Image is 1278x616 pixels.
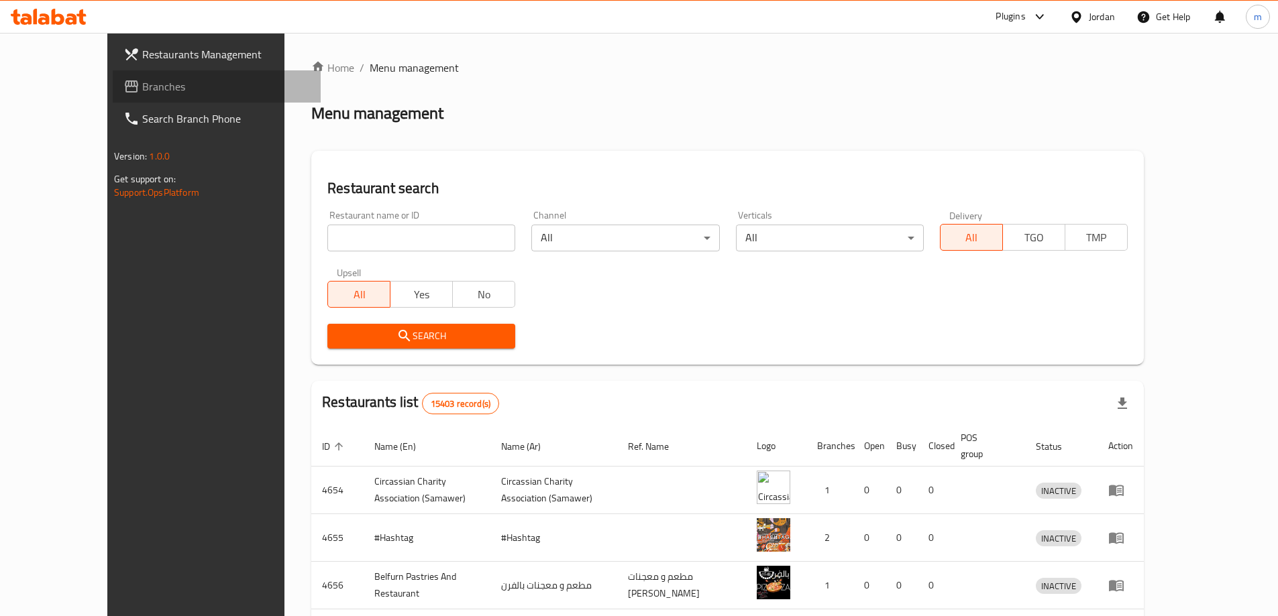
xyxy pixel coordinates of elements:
[531,225,719,251] div: All
[1254,9,1262,24] span: m
[1071,228,1122,247] span: TMP
[1108,530,1133,546] div: Menu
[949,210,983,220] label: Delivery
[311,60,1144,76] nav: breadcrumb
[918,467,950,514] td: 0
[1106,387,1138,420] div: Export file
[886,426,918,467] th: Busy
[490,514,617,562] td: #Hashtag
[853,467,886,514] td: 0
[1036,483,1081,499] span: INACTIVE
[757,566,790,599] img: Belfurn Pastries And Restaurant
[886,467,918,514] td: 0
[390,281,453,308] button: Yes
[853,426,886,467] th: Open
[1002,224,1065,251] button: TGO
[886,562,918,609] td: 0
[961,430,1009,462] span: POS group
[853,514,886,562] td: 0
[736,225,924,251] div: All
[370,60,459,76] span: Menu management
[490,562,617,609] td: مطعم و معجنات بالفرن
[458,285,510,304] span: No
[327,324,515,349] button: Search
[142,78,310,95] span: Branches
[360,60,364,76] li: /
[364,514,490,562] td: #Hashtag
[327,281,390,308] button: All
[311,60,354,76] a: Home
[311,467,364,514] td: 4654
[142,46,310,62] span: Restaurants Management
[1089,9,1115,24] div: Jordan
[327,178,1128,198] h2: Restaurant search
[114,147,147,165] span: Version:
[1036,531,1081,546] span: INACTIVE
[113,70,321,103] a: Branches
[1098,426,1144,467] th: Action
[946,228,998,247] span: All
[617,562,746,609] td: مطعم و معجنات [PERSON_NAME]
[322,392,499,414] h2: Restaurants list
[918,426,950,467] th: Closed
[327,225,515,251] input: Search for restaurant name or ID..
[396,285,447,304] span: Yes
[149,147,170,165] span: 1.0.0
[757,518,790,552] img: #Hashtag
[1036,483,1081,499] div: INACTIVE
[996,9,1025,25] div: Plugins
[1108,577,1133,593] div: Menu
[1036,578,1081,594] span: INACTIVE
[114,184,199,201] a: Support.OpsPlatform
[322,438,348,454] span: ID
[501,438,558,454] span: Name (Ar)
[806,562,853,609] td: 1
[806,426,853,467] th: Branches
[452,281,515,308] button: No
[311,562,364,609] td: 4656
[422,393,499,414] div: Total records count
[806,467,853,514] td: 1
[853,562,886,609] td: 0
[113,38,321,70] a: Restaurants Management
[333,285,385,304] span: All
[940,224,1003,251] button: All
[1108,482,1133,498] div: Menu
[338,328,504,345] span: Search
[374,438,433,454] span: Name (En)
[490,467,617,514] td: ​Circassian ​Charity ​Association​ (Samawer)
[1008,228,1060,247] span: TGO
[423,397,498,410] span: 15403 record(s)
[364,467,490,514] td: ​Circassian ​Charity ​Association​ (Samawer)
[311,103,443,124] h2: Menu management
[114,170,176,188] span: Get support on:
[886,514,918,562] td: 0
[918,514,950,562] td: 0
[142,111,310,127] span: Search Branch Phone
[628,438,686,454] span: Ref. Name
[364,562,490,609] td: Belfurn Pastries And Restaurant
[1065,224,1128,251] button: TMP
[757,471,790,504] img: ​Circassian ​Charity ​Association​ (Samawer)
[1036,578,1081,594] div: INACTIVE
[806,514,853,562] td: 2
[113,103,321,135] a: Search Branch Phone
[746,426,806,467] th: Logo
[918,562,950,609] td: 0
[311,514,364,562] td: 4655
[1036,438,1079,454] span: Status
[337,267,362,277] label: Upsell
